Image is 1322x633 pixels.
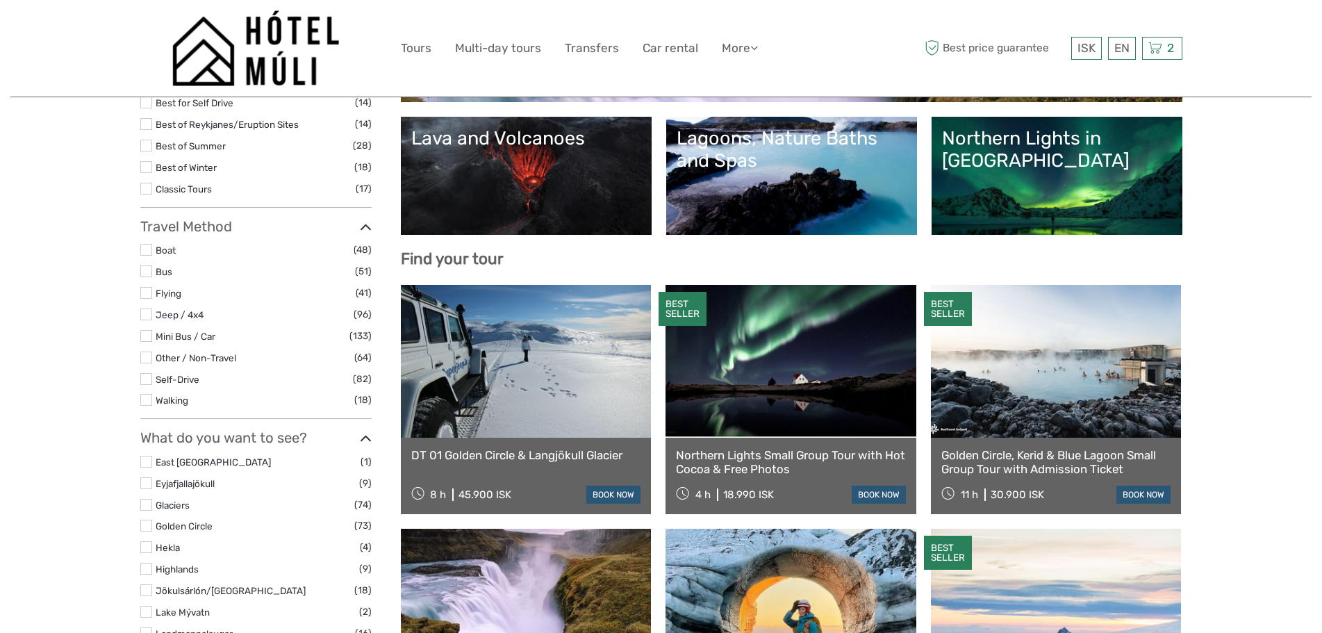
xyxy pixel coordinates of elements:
div: 45.900 ISK [458,488,511,501]
span: (9) [359,561,372,577]
a: East [GEOGRAPHIC_DATA] [156,457,271,468]
span: (18) [354,392,372,408]
span: (82) [353,371,372,387]
a: DT 01 Golden Circle & Langjökull Glacier [411,448,641,462]
img: 1276-09780d38-f550-4f2e-b773-0f2717b8e24e_logo_big.png [172,10,340,86]
span: 11 h [961,488,978,501]
span: (1) [361,454,372,470]
a: Other / Non-Travel [156,352,236,363]
div: 18.990 ISK [723,488,774,501]
a: Golden Circle, Kerid & Blue Lagoon Small Group Tour with Admission Ticket [941,448,1171,477]
a: Car rental [643,38,698,58]
a: Golden Circle [156,520,213,532]
a: Transfers [565,38,619,58]
a: Walking [156,395,188,406]
span: (74) [354,497,372,513]
a: Hekla [156,542,180,553]
span: (64) [354,350,372,365]
a: book now [852,486,906,504]
span: (4) [360,539,372,555]
span: 8 h [430,488,446,501]
span: (73) [354,518,372,534]
span: Best price guarantee [922,37,1068,60]
span: (18) [354,582,372,598]
a: book now [1116,486,1171,504]
a: Self-Drive [156,374,199,385]
div: BEST SELLER [924,536,972,570]
h3: What do you want to see? [140,429,372,446]
a: Glaciers [156,500,190,511]
span: ISK [1077,41,1096,55]
a: book now [586,486,641,504]
span: (2) [359,604,372,620]
a: Highlands [156,564,199,575]
span: 4 h [695,488,711,501]
span: 2 [1165,41,1176,55]
div: 30.900 ISK [991,488,1044,501]
div: EN [1108,37,1136,60]
a: Jökulsárlón/[GEOGRAPHIC_DATA] [156,585,306,596]
a: More [722,38,758,58]
a: Northern Lights Small Group Tour with Hot Cocoa & Free Photos [676,448,906,477]
a: Multi-day tours [455,38,541,58]
a: Eyjafjallajökull [156,478,215,489]
a: Tours [401,38,431,58]
a: Lake Mývatn [156,607,210,618]
span: (9) [359,475,372,491]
